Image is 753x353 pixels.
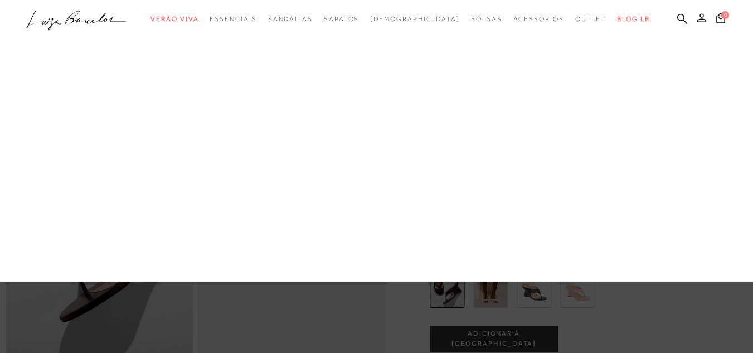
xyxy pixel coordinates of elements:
a: categoryNavScreenReaderText [513,9,564,30]
span: Essenciais [210,15,256,23]
span: Sandálias [268,15,313,23]
span: [DEMOGRAPHIC_DATA] [370,15,460,23]
span: Bolsas [471,15,502,23]
span: Outlet [575,15,606,23]
a: noSubCategoriesText [370,9,460,30]
span: Sapatos [324,15,359,23]
a: categoryNavScreenReaderText [471,9,502,30]
button: 0 [713,12,728,27]
span: BLOG LB [617,15,649,23]
span: 0 [721,11,729,19]
span: Acessórios [513,15,564,23]
a: categoryNavScreenReaderText [150,9,198,30]
a: categoryNavScreenReaderText [268,9,313,30]
a: BLOG LB [617,9,649,30]
a: categoryNavScreenReaderText [575,9,606,30]
span: Verão Viva [150,15,198,23]
a: categoryNavScreenReaderText [324,9,359,30]
a: categoryNavScreenReaderText [210,9,256,30]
